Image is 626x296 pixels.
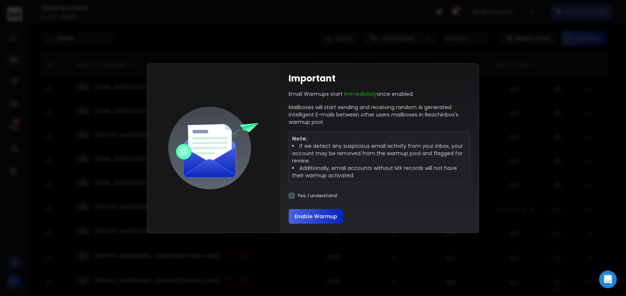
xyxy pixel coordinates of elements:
p: Email Warmups start once enabled. [289,90,414,98]
button: Enable Warmup [289,209,343,224]
p: Mailboxes will start sending and receiving random AI generated intelligent E-mails between other ... [289,104,470,126]
li: Additionally, email accounts without MX records will not have their warmup activated. [292,164,467,179]
p: Note: [292,135,467,142]
li: If we detect any suspicious email activity from your inbox, your account may be removed from the ... [292,142,467,164]
label: Yes, I understand [297,193,337,199]
span: Immediately [344,90,377,98]
div: Open Intercom Messenger [599,271,617,288]
h1: Important [289,73,336,84]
